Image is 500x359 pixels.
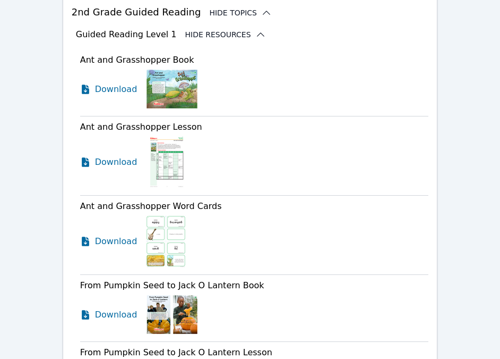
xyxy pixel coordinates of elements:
[80,55,194,65] span: Ant and Grasshopper Book
[76,28,177,41] h3: Guided Reading Level 1
[145,294,199,335] img: From Pumpkin Seed to Jack O Lantern Book
[80,122,202,132] span: Ant and Grasshopper Lesson
[95,83,137,96] span: Download
[145,215,186,268] img: Ant and Grasshopper Word Cards
[80,294,137,335] a: Download
[72,5,429,20] h3: 2nd Grade Guided Reading
[145,69,199,110] img: Ant and Grasshopper Book
[80,280,264,290] span: From Pumpkin Seed to Jack O Lantern Book
[95,156,137,169] span: Download
[185,29,266,40] button: Hide Resources
[80,201,222,211] span: Ant and Grasshopper Word Cards
[80,347,272,357] span: From Pumpkin Seed to Jack O Lantern Lesson
[80,136,137,189] a: Download
[80,69,137,110] a: Download
[209,7,272,18] button: Hide Topics
[145,136,186,189] img: Ant and Grasshopper Lesson
[95,308,137,321] span: Download
[80,215,137,268] a: Download
[95,235,137,248] span: Download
